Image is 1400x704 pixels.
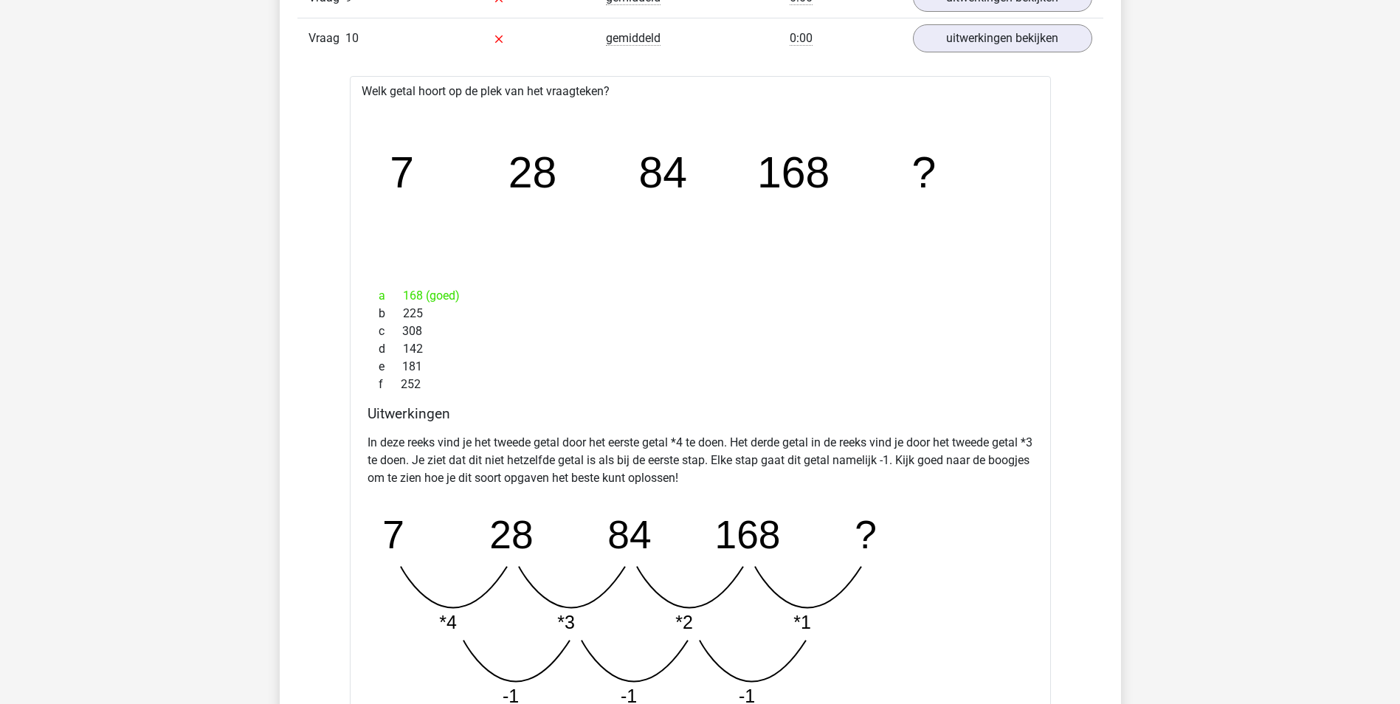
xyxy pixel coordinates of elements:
[606,31,661,46] span: gemiddeld
[368,340,1033,358] div: 142
[913,149,937,198] tspan: ?
[368,405,1033,422] h4: Uitwerkingen
[308,30,345,47] span: Vraag
[639,149,688,198] tspan: 84
[368,434,1033,487] p: In deze reeks vind je het tweede getal door het eerste getal *4 te doen. Het derde getal in de re...
[379,287,403,305] span: a
[489,513,533,556] tspan: 28
[379,358,402,376] span: e
[379,305,403,322] span: b
[368,305,1033,322] div: 225
[368,376,1033,393] div: 252
[855,513,877,556] tspan: ?
[368,358,1033,376] div: 181
[508,149,557,198] tspan: 28
[368,287,1033,305] div: 168 (goed)
[390,149,414,198] tspan: 7
[607,513,651,556] tspan: 84
[368,322,1033,340] div: 308
[714,513,780,556] tspan: 168
[790,31,813,46] span: 0:00
[379,376,401,393] span: f
[379,322,402,340] span: c
[758,149,831,198] tspan: 168
[913,24,1092,52] a: uitwerkingen bekijken
[379,340,403,358] span: d
[382,513,404,556] tspan: 7
[345,31,359,45] span: 10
